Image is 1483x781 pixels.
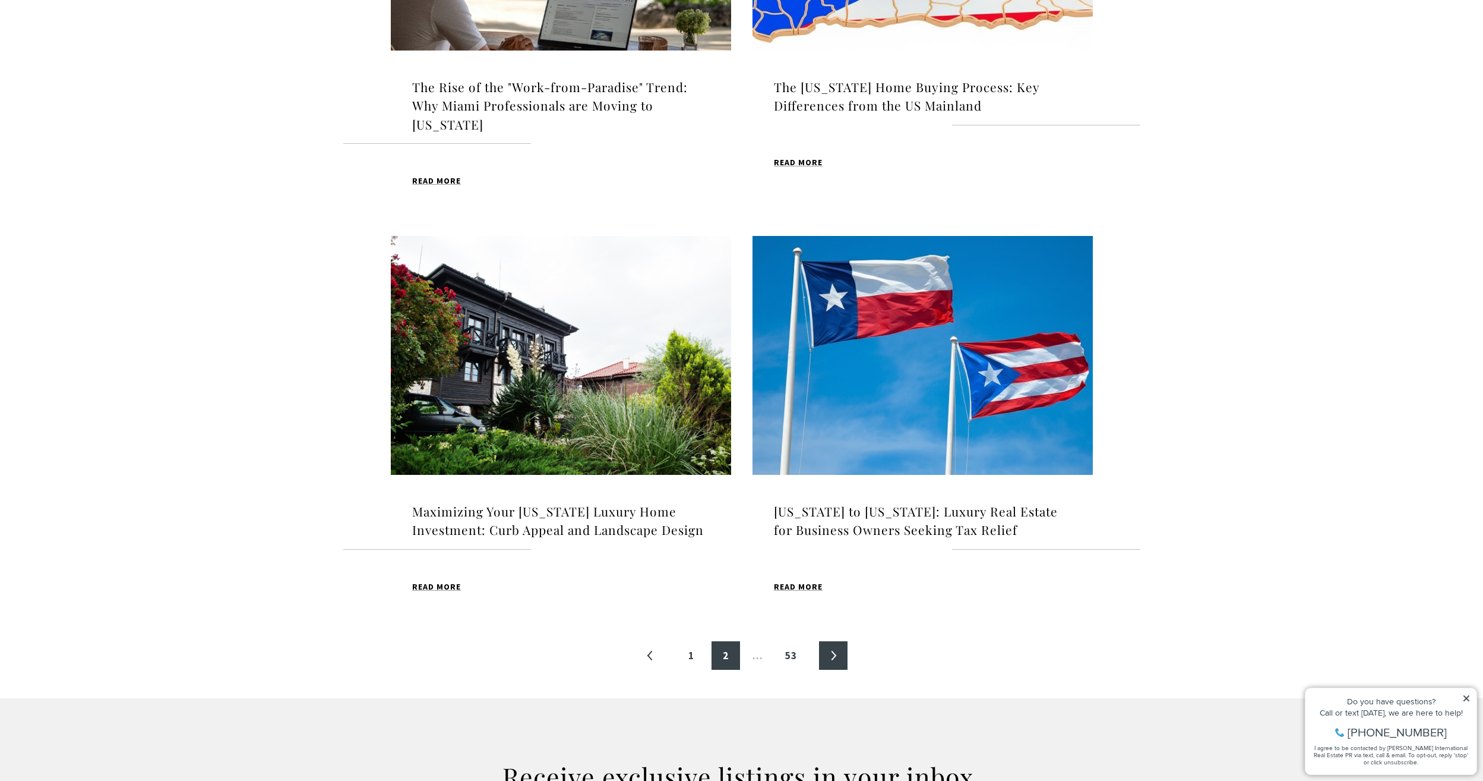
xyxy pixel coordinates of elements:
[776,641,807,670] a: 53
[15,73,169,96] span: I agree to be contacted by [PERSON_NAME] International Real Estate PR via text, call & email. To ...
[49,56,148,68] span: [PHONE_NUMBER]
[819,641,848,670] li: Next page
[412,502,710,540] h4: Maximizing Your [US_STATE] Luxury Home Investment: Curb Appeal and Landscape Design
[774,158,823,166] span: Read MORE
[636,641,665,670] a: «
[391,236,731,475] img: Maximizing Your Puerto Rico Luxury Home Investment: Curb Appeal and Landscape Design
[774,582,823,591] span: Read MORE
[12,27,172,35] div: Do you have questions?
[12,38,172,46] div: Call or text [DATE], we are here to help!
[412,78,710,134] h4: The Rise of the "Work-from-Paradise" Trend: Why Miami Professionals are Moving to [US_STATE]
[774,78,1071,115] h4: The [US_STATE] Home Buying Process: Key Differences from the US Mainland
[391,236,731,622] a: Maximizing Your Puerto Rico Luxury Home Investment: Curb Appeal and Landscape Design Maximizing Y...
[819,641,848,670] a: »
[677,641,706,670] a: 1
[712,641,740,670] a: 2
[752,236,1093,622] a: Texas to Puerto Rico: Luxury Real Estate for Business Owners Seeking Tax Relief [US_STATE] to [US...
[412,177,461,185] span: Read MORE
[412,582,461,591] span: Read MORE
[636,641,665,670] li: Previous page
[774,502,1071,540] h4: [US_STATE] to [US_STATE]: Luxury Real Estate for Business Owners Seeking Tax Relief
[752,236,1093,475] img: Texas to Puerto Rico: Luxury Real Estate for Business Owners Seeking Tax Relief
